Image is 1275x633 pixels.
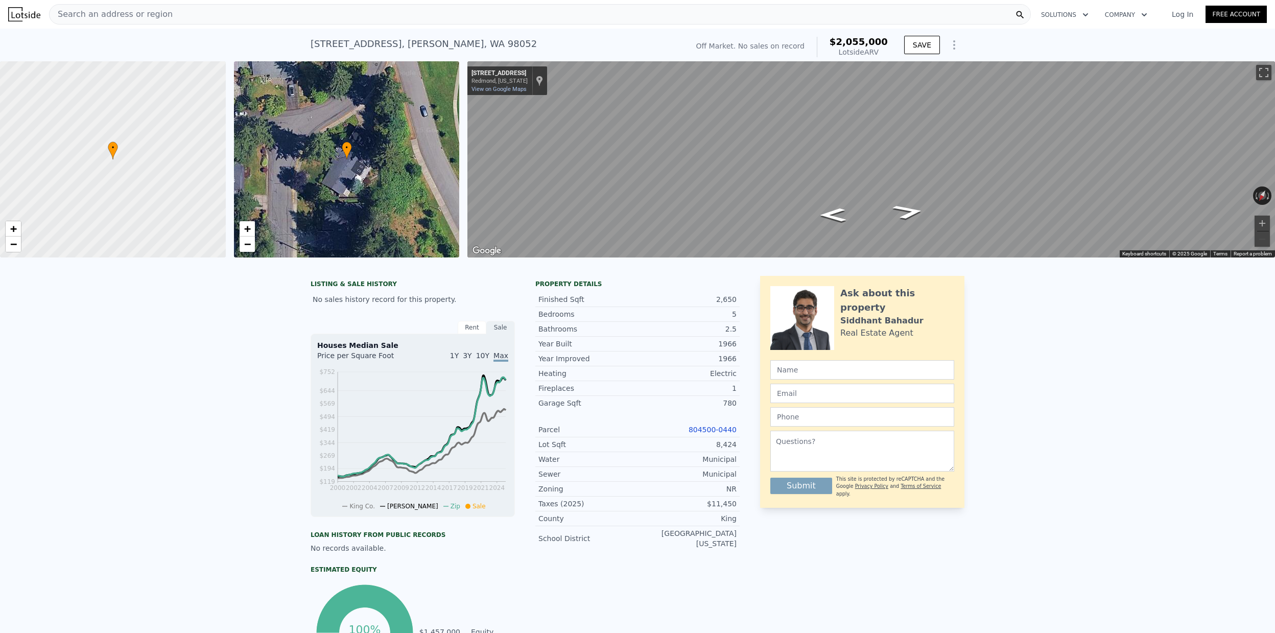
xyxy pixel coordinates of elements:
tspan: $344 [319,439,335,447]
div: Price per Square Foot [317,350,413,367]
div: 8,424 [637,439,737,450]
input: Email [770,384,954,403]
div: Loan history from public records [311,531,515,539]
path: Go Southwest, 134th Ave NE [879,201,938,223]
span: • [342,143,352,152]
tspan: $494 [319,413,335,420]
div: Bathrooms [538,324,637,334]
div: [STREET_ADDRESS] , [PERSON_NAME] , WA 98052 [311,37,537,51]
div: Municipal [637,454,737,464]
div: 2.5 [637,324,737,334]
tspan: 2024 [489,484,505,491]
button: Company [1097,6,1155,24]
img: Lotside [8,7,40,21]
a: Open this area in Google Maps (opens a new window) [470,244,504,257]
div: Lotside ARV [830,47,888,57]
div: Taxes (2025) [538,499,637,509]
a: Zoom in [6,221,21,237]
div: [GEOGRAPHIC_DATA][US_STATE] [637,528,737,549]
tspan: 2007 [377,484,393,491]
tspan: $194 [319,465,335,472]
a: Log In [1160,9,1206,19]
tspan: 2009 [393,484,409,491]
tspan: $419 [319,426,335,433]
span: + [244,222,250,235]
div: Garage Sqft [538,398,637,408]
span: + [10,222,17,235]
div: • [342,142,352,159]
a: 804500-0440 [689,426,737,434]
a: Zoom in [240,221,255,237]
span: − [244,238,250,250]
tspan: $644 [319,387,335,394]
span: − [10,238,17,250]
tspan: 2014 [426,484,441,491]
div: Siddhant Bahadur [840,315,924,327]
div: NR [637,484,737,494]
button: Keyboard shortcuts [1122,250,1166,257]
input: Phone [770,407,954,427]
div: No records available. [311,543,515,553]
div: 1 [637,383,737,393]
tspan: 2000 [330,484,346,491]
a: Privacy Policy [855,483,888,489]
div: Parcel [538,425,637,435]
span: Sale [473,503,486,510]
span: Search an address or region [50,8,173,20]
div: Fireplaces [538,383,637,393]
div: Real Estate Agent [840,327,913,339]
div: Estimated Equity [311,566,515,574]
tspan: $269 [319,452,335,459]
div: Rent [458,321,486,334]
div: Year Built [538,339,637,349]
span: 10Y [476,351,489,360]
div: Redmond, [US_STATE] [471,78,528,84]
a: Terms of Service [901,483,941,489]
div: 5 [637,309,737,319]
button: Solutions [1033,6,1097,24]
tspan: 2004 [362,484,377,491]
path: Go Northeast, 134th Ave NE [809,205,857,225]
tspan: 2012 [410,484,426,491]
span: 3Y [463,351,471,360]
div: Finished Sqft [538,294,637,304]
div: This site is protected by reCAPTCHA and the Google and apply. [836,476,954,498]
span: © 2025 Google [1172,251,1207,256]
tspan: 2002 [346,484,362,491]
button: Rotate clockwise [1266,186,1272,205]
div: Heating [538,368,637,379]
span: [PERSON_NAME] [387,503,438,510]
a: Show location on map [536,75,543,86]
button: Zoom in [1255,216,1270,231]
div: School District [538,533,637,544]
a: View on Google Maps [471,86,527,92]
a: Free Account [1206,6,1267,23]
div: Street View [467,61,1275,257]
div: Electric [637,368,737,379]
button: Toggle fullscreen view [1256,65,1271,80]
div: Lot Sqft [538,439,637,450]
span: $2,055,000 [830,36,888,47]
div: Ask about this property [840,286,954,315]
div: Sewer [538,469,637,479]
a: Report a problem [1234,251,1272,256]
div: $11,450 [637,499,737,509]
button: Show Options [944,35,964,55]
div: Water [538,454,637,464]
div: No sales history record for this property. [311,290,515,309]
div: King [637,513,737,524]
div: Houses Median Sale [317,340,508,350]
tspan: 2021 [473,484,489,491]
div: Bedrooms [538,309,637,319]
tspan: $569 [319,400,335,407]
span: Zip [451,503,460,510]
div: Year Improved [538,354,637,364]
div: Map [467,61,1275,257]
button: Rotate counterclockwise [1253,186,1259,205]
tspan: 2017 [441,484,457,491]
a: Zoom out [6,237,21,252]
button: Reset the view [1255,186,1270,206]
span: Max [493,351,508,362]
div: 1966 [637,354,737,364]
div: Zoning [538,484,637,494]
